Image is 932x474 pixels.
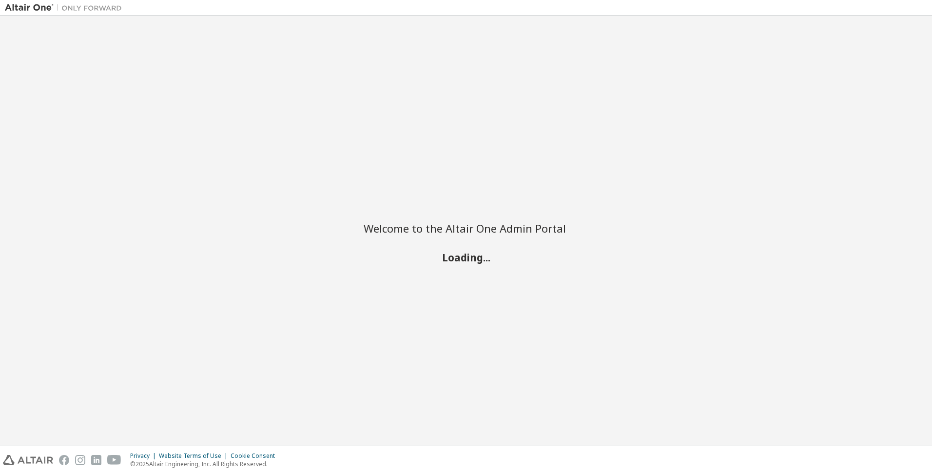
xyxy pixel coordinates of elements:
[364,221,568,235] h2: Welcome to the Altair One Admin Portal
[130,460,281,468] p: © 2025 Altair Engineering, Inc. All Rights Reserved.
[75,455,85,465] img: instagram.svg
[364,251,568,264] h2: Loading...
[91,455,101,465] img: linkedin.svg
[59,455,69,465] img: facebook.svg
[107,455,121,465] img: youtube.svg
[231,452,281,460] div: Cookie Consent
[3,455,53,465] img: altair_logo.svg
[130,452,159,460] div: Privacy
[5,3,127,13] img: Altair One
[159,452,231,460] div: Website Terms of Use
